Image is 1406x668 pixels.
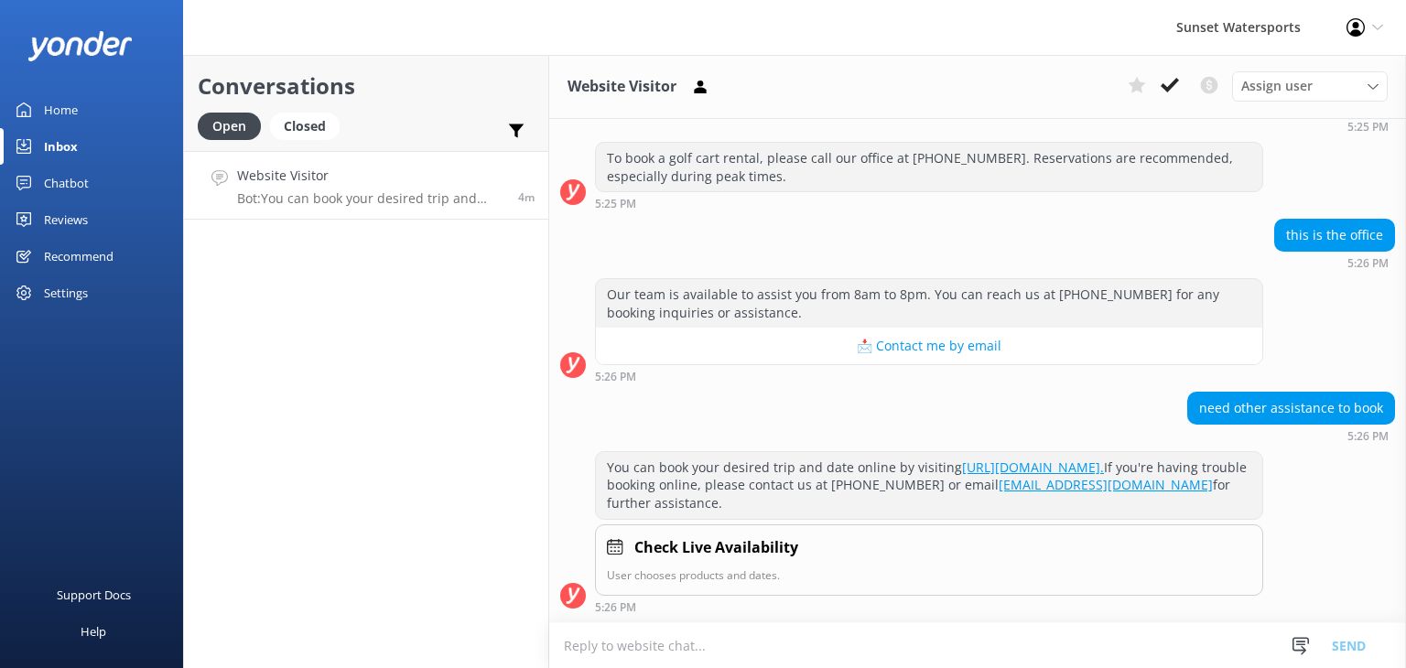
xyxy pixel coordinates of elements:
strong: 5:26 PM [1347,431,1389,442]
div: Our team is available to assist you from 8am to 8pm. You can reach us at [PHONE_NUMBER] for any b... [596,279,1262,328]
div: Oct 05 2025 04:26pm (UTC -05:00) America/Cancun [1187,429,1395,442]
div: Recommend [44,238,114,275]
h4: Check Live Availability [634,536,798,560]
img: yonder-white-logo.png [27,31,133,61]
div: Closed [270,113,340,140]
h2: Conversations [198,69,535,103]
div: this is the office [1275,220,1394,251]
p: Bot: You can book your desired trip and date online by visiting [URL][DOMAIN_NAME]. If you're hav... [237,190,504,207]
a: [URL][DOMAIN_NAME]. [962,458,1104,476]
div: Help [81,613,106,650]
h3: Website Visitor [568,75,676,99]
div: Assign User [1232,71,1388,101]
a: [EMAIL_ADDRESS][DOMAIN_NAME] [999,476,1213,493]
a: Closed [270,115,349,135]
a: Website VisitorBot:You can book your desired trip and date online by visiting [URL][DOMAIN_NAME].... [184,151,548,220]
p: User chooses products and dates. [607,566,1251,584]
button: 📩 Contact me by email [596,328,1262,364]
div: Open [198,113,261,140]
a: Open [198,115,270,135]
strong: 5:26 PM [595,602,636,613]
span: Oct 05 2025 04:26pm (UTC -05:00) America/Cancun [518,189,535,205]
h4: Website Visitor [237,166,504,186]
strong: 5:26 PM [595,372,636,382]
div: Support Docs [57,576,131,613]
strong: 5:25 PM [1347,122,1389,133]
div: Oct 05 2025 04:26pm (UTC -05:00) America/Cancun [1274,256,1395,269]
div: Inbox [44,128,78,165]
div: To book a golf cart rental, please call our office at [PHONE_NUMBER]. Reservations are recommende... [596,143,1262,191]
div: Chatbot [44,165,89,201]
div: Oct 05 2025 04:26pm (UTC -05:00) America/Cancun [595,600,1263,613]
div: Oct 05 2025 04:26pm (UTC -05:00) America/Cancun [595,370,1263,382]
strong: 5:25 PM [595,199,636,210]
div: You can book your desired trip and date online by visiting If you're having trouble booking onlin... [596,452,1262,519]
span: Assign user [1241,76,1313,96]
div: Settings [44,275,88,311]
div: need other assistance to book [1188,393,1394,424]
div: Oct 05 2025 04:25pm (UTC -05:00) America/Cancun [595,197,1263,210]
div: Reviews [44,201,88,238]
div: Home [44,92,78,128]
div: Oct 05 2025 04:25pm (UTC -05:00) America/Cancun [727,120,1395,133]
strong: 5:26 PM [1347,258,1389,269]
